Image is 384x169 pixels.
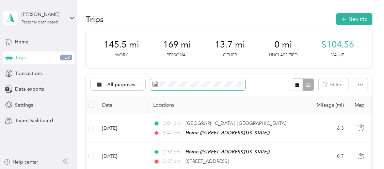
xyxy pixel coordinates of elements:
button: New trip [336,13,372,25]
div: Personal dashboard [21,20,58,24]
iframe: Everlance-gr Chat Button Frame [346,131,384,169]
td: [DATE] [97,114,148,143]
span: Team Dashboard [15,117,53,124]
span: 2:37 pm [163,158,182,165]
th: Map [349,96,373,114]
h1: Trips [86,16,104,23]
p: Work [115,52,128,58]
div: [PERSON_NAME] [21,11,64,18]
button: Help center [4,158,38,166]
span: [STREET_ADDRESS] [186,158,229,164]
span: 2:33 pm [163,148,182,156]
span: Transactions [15,70,43,77]
span: 3:47 pm [163,129,182,137]
th: Mileage (mi) [304,96,349,114]
th: Locations [148,96,304,114]
button: Filters [319,78,349,91]
span: 169 mi [163,39,191,50]
span: Trips [15,54,26,61]
span: 0 mi [274,39,292,50]
span: Data exports [15,86,44,93]
p: Unclassified [269,52,298,58]
span: Home [15,38,28,45]
p: Other [223,52,237,58]
span: 3:01 pm [163,120,182,127]
span: Home ([STREET_ADDRESS][US_STATE]) [186,130,270,135]
span: [GEOGRAPHIC_DATA], [GEOGRAPHIC_DATA] [186,120,286,126]
th: Date [97,96,148,114]
td: 6.3 [304,114,349,143]
span: 129 [60,55,72,61]
span: $104.56 [321,39,354,50]
span: 145.5 mi [104,39,139,50]
span: 13.7 mi [215,39,245,50]
p: Value [331,52,344,58]
span: Home ([STREET_ADDRESS][US_STATE]) [186,149,270,154]
p: Personal [166,52,188,58]
span: Settings [15,101,33,109]
span: All purposes [107,82,135,87]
